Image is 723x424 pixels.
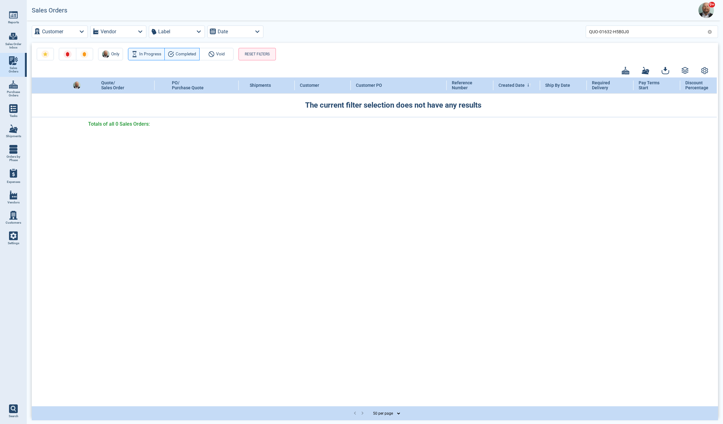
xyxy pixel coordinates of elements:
[592,80,622,91] span: Required Delivery
[172,80,204,90] span: PO/ Purchase Quote
[5,90,22,97] span: Purchase Orders
[7,201,20,204] span: Vendors
[149,26,205,38] button: Label
[9,211,18,220] img: menu_icon
[9,191,18,199] img: menu_icon
[300,83,319,88] span: Customer
[9,56,18,65] img: menu_icon
[128,48,165,60] button: In Progress
[9,124,18,133] img: menu_icon
[32,7,67,14] h2: Sales Orders
[139,50,161,58] span: In Progress
[164,48,200,60] button: Completed
[5,42,22,49] span: Sales Order Inbox
[90,26,146,38] button: Vendor
[698,2,714,18] img: Avatar
[9,104,18,113] img: menu_icon
[5,155,22,162] span: Orders by Phase
[6,134,21,138] span: Shipments
[9,231,18,240] img: menu_icon
[8,21,19,24] span: Reports
[8,241,19,245] span: Settings
[589,27,705,36] input: Search for PO or Sales Order or shipment number, etc.
[10,114,17,118] span: Tasks
[356,83,382,88] span: Customer PO
[9,414,18,418] span: Search
[42,27,63,36] label: Customer
[545,83,570,88] span: Ship By Date
[101,27,116,36] label: Vendor
[5,66,22,73] span: Sales Orders
[207,26,263,38] button: Date
[6,221,21,225] span: Customers
[9,80,18,89] img: menu_icon
[639,80,669,91] span: Pay Terms Start
[239,48,276,60] button: RESET FILTERS
[7,180,20,184] span: Expenses
[499,83,525,88] span: Created Date
[9,145,18,154] img: menu_icon
[216,50,225,58] span: Void
[111,50,119,58] span: Only
[452,80,482,91] span: Reference Number
[199,48,234,60] button: Void
[218,27,228,36] label: Date
[708,2,715,8] span: 9+
[73,82,81,89] img: Avatar
[685,80,716,91] span: Discount Percentage
[158,27,170,36] label: Label
[176,50,196,58] span: Completed
[32,26,88,38] button: Customer
[250,83,271,88] span: Shipments
[9,11,18,19] img: menu_icon
[102,50,110,58] img: Avatar
[351,409,366,417] nav: pagination navigation
[88,120,150,128] span: Totals of all 0 Sales Orders:
[98,48,123,60] button: AvatarOnly
[101,80,124,90] span: Quote/ Sales Order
